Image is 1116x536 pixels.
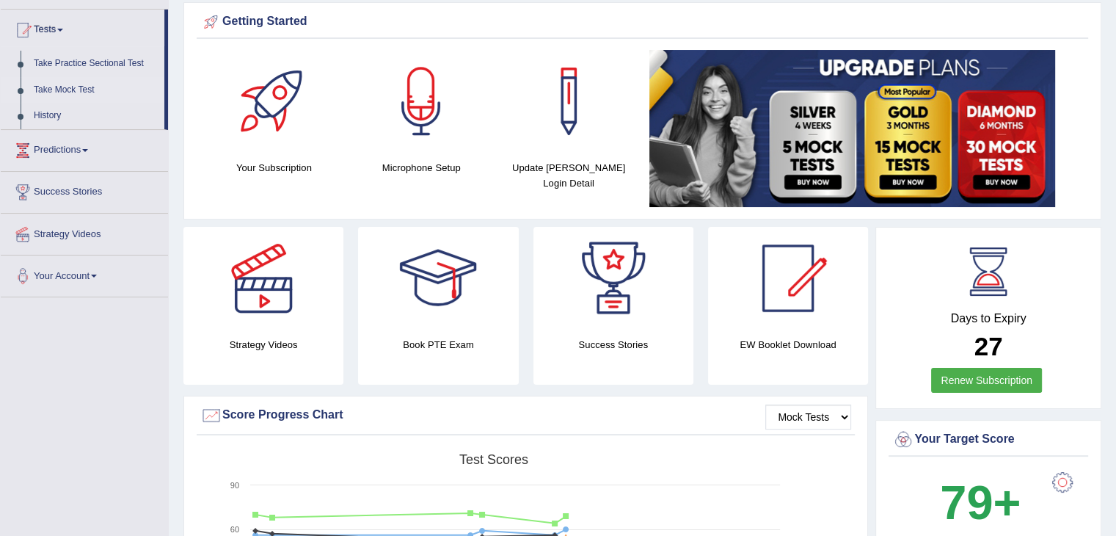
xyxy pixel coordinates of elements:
[459,452,528,467] tspan: Test scores
[931,368,1042,393] a: Renew Subscription
[200,11,1084,33] div: Getting Started
[503,160,635,191] h4: Update [PERSON_NAME] Login Detail
[27,77,164,104] a: Take Mock Test
[708,337,868,352] h4: EW Booklet Download
[1,10,164,46] a: Tests
[1,172,168,209] a: Success Stories
[1,130,168,167] a: Predictions
[1,214,168,250] a: Strategy Videos
[892,312,1084,325] h4: Days to Expiry
[649,50,1055,207] img: small5.jpg
[200,405,851,427] div: Score Progress Chart
[358,337,518,352] h4: Book PTE Exam
[27,51,164,77] a: Take Practice Sectional Test
[183,337,343,352] h4: Strategy Videos
[974,332,1003,361] b: 27
[230,525,239,534] text: 60
[230,481,239,490] text: 90
[27,103,164,129] a: History
[892,429,1084,451] div: Your Target Score
[208,160,340,175] h4: Your Subscription
[533,337,693,352] h4: Success Stories
[355,160,488,175] h4: Microphone Setup
[940,476,1021,529] b: 79+
[1,256,168,292] a: Your Account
